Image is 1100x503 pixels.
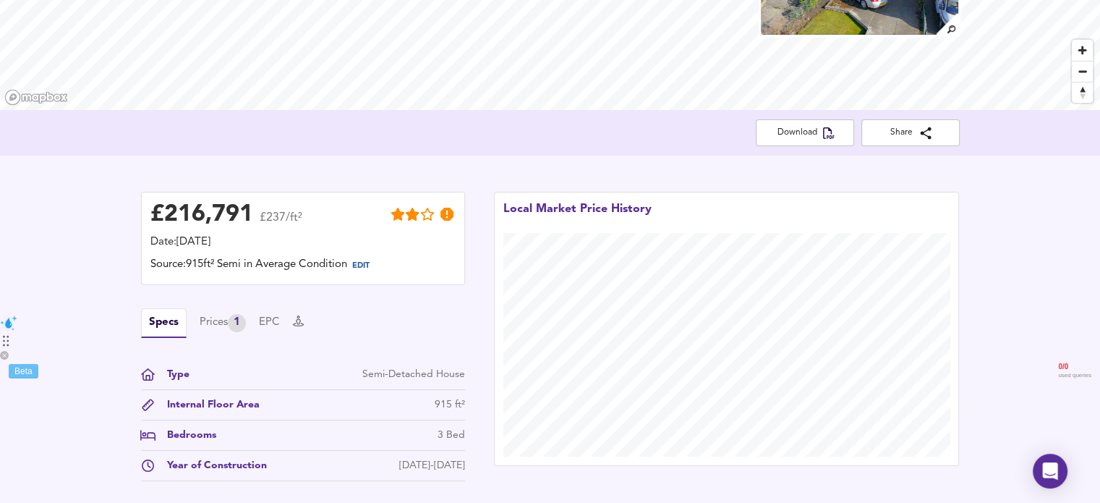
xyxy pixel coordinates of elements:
button: Reset bearing to north [1072,82,1093,103]
button: Zoom in [1072,40,1093,61]
span: used queries [1058,372,1091,379]
div: 915 ft² [435,397,465,413]
button: Share [861,119,960,146]
div: Open Intercom Messenger [1033,454,1067,489]
span: £237/ft² [260,212,302,233]
button: Zoom out [1072,61,1093,82]
span: EDIT [352,262,370,270]
button: Specs [141,308,187,338]
span: Download [767,125,843,140]
div: Local Market Price History [503,201,652,233]
img: search [934,12,960,37]
div: Date: [DATE] [150,234,456,250]
div: 3 Bed [438,428,465,443]
div: [DATE]-[DATE] [399,458,465,473]
div: Source: 915ft² Semi in Average Condition [150,257,456,276]
a: Mapbox homepage [4,89,68,106]
button: EPC [259,315,280,331]
div: Prices [200,314,246,332]
div: Internal Floor Area [155,397,260,413]
div: Year of Construction [155,458,267,473]
div: Bedrooms [155,428,216,443]
div: Beta [9,364,38,379]
div: £ 216,791 [150,204,253,226]
span: 0 / 0 [1058,363,1091,372]
button: Download [756,119,854,146]
button: Prices1 [200,314,246,332]
span: Share [873,125,948,140]
div: Semi-Detached House [362,367,465,382]
div: Type [155,367,189,382]
div: 1 [228,314,246,332]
